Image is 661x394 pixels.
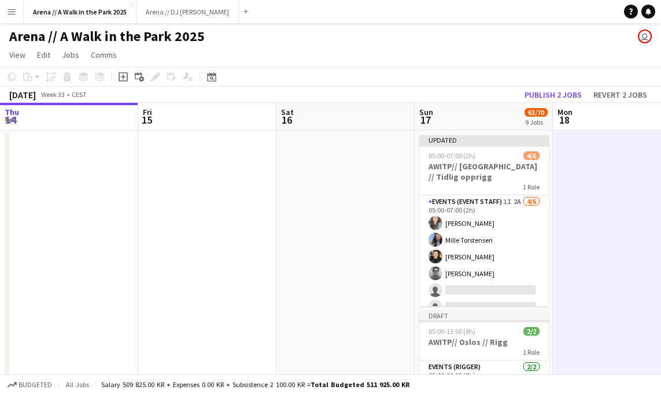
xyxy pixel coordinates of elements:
a: Jobs [57,47,84,62]
button: Arena // DJ [PERSON_NAME] [136,1,239,23]
span: 18 [556,113,573,127]
div: Draft [419,311,549,320]
button: Budgeted [6,378,54,391]
span: View [9,50,25,60]
span: 2/2 [523,327,540,336]
span: 17 [418,113,433,127]
span: Mon [557,107,573,117]
span: Edit [37,50,50,60]
div: CEST [72,90,87,99]
span: 15 [141,113,152,127]
span: 63/70 [525,108,548,117]
span: Week 33 [38,90,67,99]
div: Updated [419,135,549,144]
app-card-role: Events (Event Staff)1I2A4/605:00-07:00 (2h)[PERSON_NAME]Mille Torstensen[PERSON_NAME][PERSON_NAME] [419,195,549,318]
span: Budgeted [19,381,52,389]
a: Edit [32,47,55,62]
span: 1 Role [523,183,540,191]
span: Sat [281,107,294,117]
span: 05:00-13:00 (8h) [429,327,475,336]
h3: AWITP// Oslos // Rigg [419,337,549,347]
h3: AWITP// [GEOGRAPHIC_DATA] // Tidlig opprigg [419,161,549,182]
div: 9 Jobs [525,118,547,127]
span: 05:00-07:00 (2h) [429,151,475,160]
button: Revert 2 jobs [589,87,652,102]
div: [DATE] [9,89,36,101]
span: Thu [5,107,19,117]
span: Fri [143,107,152,117]
h1: Arena // A Walk in the Park 2025 [9,28,205,45]
span: 4/6 [523,151,540,160]
span: 14 [3,113,19,127]
div: Salary 509 825.00 KR + Expenses 0.00 KR + Subsistence 2 100.00 KR = [101,380,409,389]
span: All jobs [64,380,91,389]
span: Jobs [62,50,79,60]
button: Arena // A Walk in the Park 2025 [24,1,136,23]
span: 1 Role [523,348,540,356]
button: Publish 2 jobs [520,87,586,102]
span: Total Budgeted 511 925.00 KR [311,380,409,389]
span: Comms [91,50,117,60]
app-job-card: Updated05:00-07:00 (2h)4/6AWITP// [GEOGRAPHIC_DATA] // Tidlig opprigg1 RoleEvents (Event Staff)1I... [419,135,549,306]
a: Comms [86,47,121,62]
span: 16 [279,113,294,127]
span: Sun [419,107,433,117]
a: View [5,47,30,62]
app-user-avatar: Viktoria Svenskerud [638,29,652,43]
